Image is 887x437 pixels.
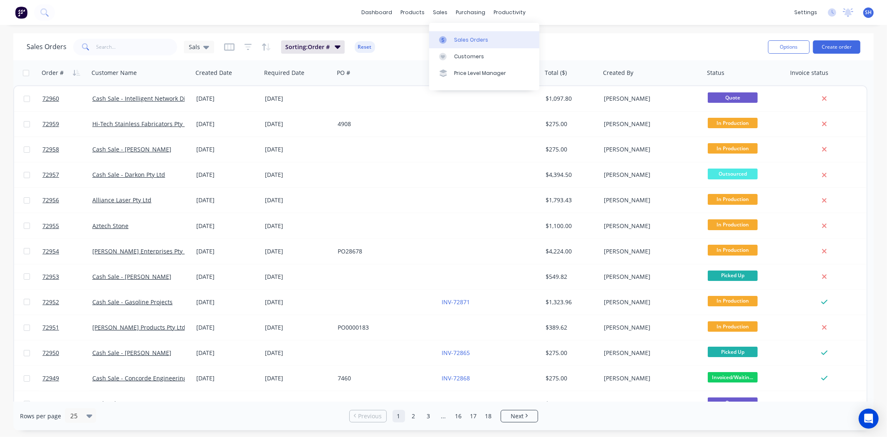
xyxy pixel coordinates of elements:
a: 72958 [42,137,92,162]
div: [DATE] [196,323,258,332]
a: 72960 [42,86,92,111]
div: [DATE] [265,298,331,306]
span: 72949 [42,374,59,382]
div: $1,793.43 [546,196,595,204]
a: Cash Sale - [PERSON_NAME] [92,349,171,357]
img: Factory [15,6,27,19]
div: [PERSON_NAME] [604,247,696,256]
div: [DATE] [196,273,258,281]
span: 72950 [42,349,59,357]
div: [PERSON_NAME] [604,196,696,204]
span: 72948 [42,400,59,408]
span: 72958 [42,145,59,154]
div: [PERSON_NAME] [604,400,696,408]
span: Invoiced/Waitin... [708,372,758,382]
div: [DATE] [265,222,331,230]
div: $2,956.32 [546,400,595,408]
div: $4,224.00 [546,247,595,256]
div: [PERSON_NAME] [604,171,696,179]
div: [PERSON_NAME] [604,120,696,128]
div: Open Intercom Messenger [859,409,879,429]
a: 72949 [42,366,92,391]
a: Cash Sale - [PERSON_NAME] [92,145,171,153]
div: $275.00 [546,145,595,154]
input: Search... [96,39,178,55]
span: Sals [189,42,200,51]
a: [PERSON_NAME] Enterprises Pty Ltd [92,247,193,255]
div: Price Level Manager [454,70,506,77]
a: 72956 [42,188,92,213]
div: [DATE] [265,273,331,281]
div: Status [707,69,724,77]
div: Customers [454,53,484,60]
span: 72954 [42,247,59,256]
a: 72952 [42,290,92,315]
a: INV-72868 [442,374,470,382]
div: [DATE] [196,400,258,408]
div: [DATE] [265,323,331,332]
a: Page 2 [408,410,420,422]
a: Page 17 [467,410,480,422]
div: [DATE] [196,171,258,179]
div: $275.00 [546,374,595,382]
div: [PERSON_NAME] [604,349,696,357]
span: 72956 [42,196,59,204]
div: [DATE] [196,374,258,382]
span: 72955 [42,222,59,230]
a: 72959 [42,112,92,137]
span: Outsourced [708,169,758,179]
a: 72957 [42,162,92,187]
span: 72957 [42,171,59,179]
div: [DATE] [196,120,258,128]
a: 72954 [42,239,92,264]
a: 72951 [42,315,92,340]
a: Jump forward [437,410,450,422]
button: Create order [813,40,860,54]
div: [DATE] [196,298,258,306]
div: [DATE] [196,222,258,230]
button: Options [768,40,810,54]
span: SH [865,9,872,16]
a: Aztech Stone [92,222,128,230]
div: $1,100.00 [546,222,595,230]
span: 72952 [42,298,59,306]
a: INV-72865 [442,349,470,357]
span: In Production [708,118,758,128]
a: Page 18 [482,410,495,422]
div: [DATE] [265,94,331,103]
a: Cash Sale - Darkon Pty Ltd [92,171,165,179]
span: 72951 [42,323,59,332]
div: Total ($) [545,69,567,77]
div: $1,323.96 [546,298,595,306]
span: In Production [708,321,758,332]
div: Sales Orders [454,36,488,44]
a: Cash Sale - Intelligent Network Diagnostic Technology [92,94,242,102]
a: Page 3 [422,410,435,422]
a: Customers [429,48,539,65]
h1: Sales Orders [27,43,67,51]
a: dashboard [357,6,396,19]
div: [DATE] [265,400,331,408]
span: Sorting: Order # [285,43,330,51]
div: [PERSON_NAME] [604,273,696,281]
span: 72960 [42,94,59,103]
span: 72953 [42,273,59,281]
span: 72959 [42,120,59,128]
div: Order # [42,69,64,77]
div: purchasing [452,6,489,19]
a: Next page [501,412,538,420]
span: In Production [708,296,758,306]
a: Cash Sale - Concorde Engineering Services [92,374,211,382]
div: settings [790,6,821,19]
span: In Production [708,194,758,204]
a: Page 1 is your current page [393,410,405,422]
a: [PERSON_NAME] Products Pty Ltd [92,323,185,331]
div: 7460 [338,374,430,382]
div: 4908 [338,120,430,128]
div: [DATE] [265,171,331,179]
a: Previous page [350,412,386,420]
button: Reset [355,41,375,53]
div: PO # [337,69,350,77]
div: [DATE] [196,145,258,154]
button: Sorting:Order # [281,40,345,54]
